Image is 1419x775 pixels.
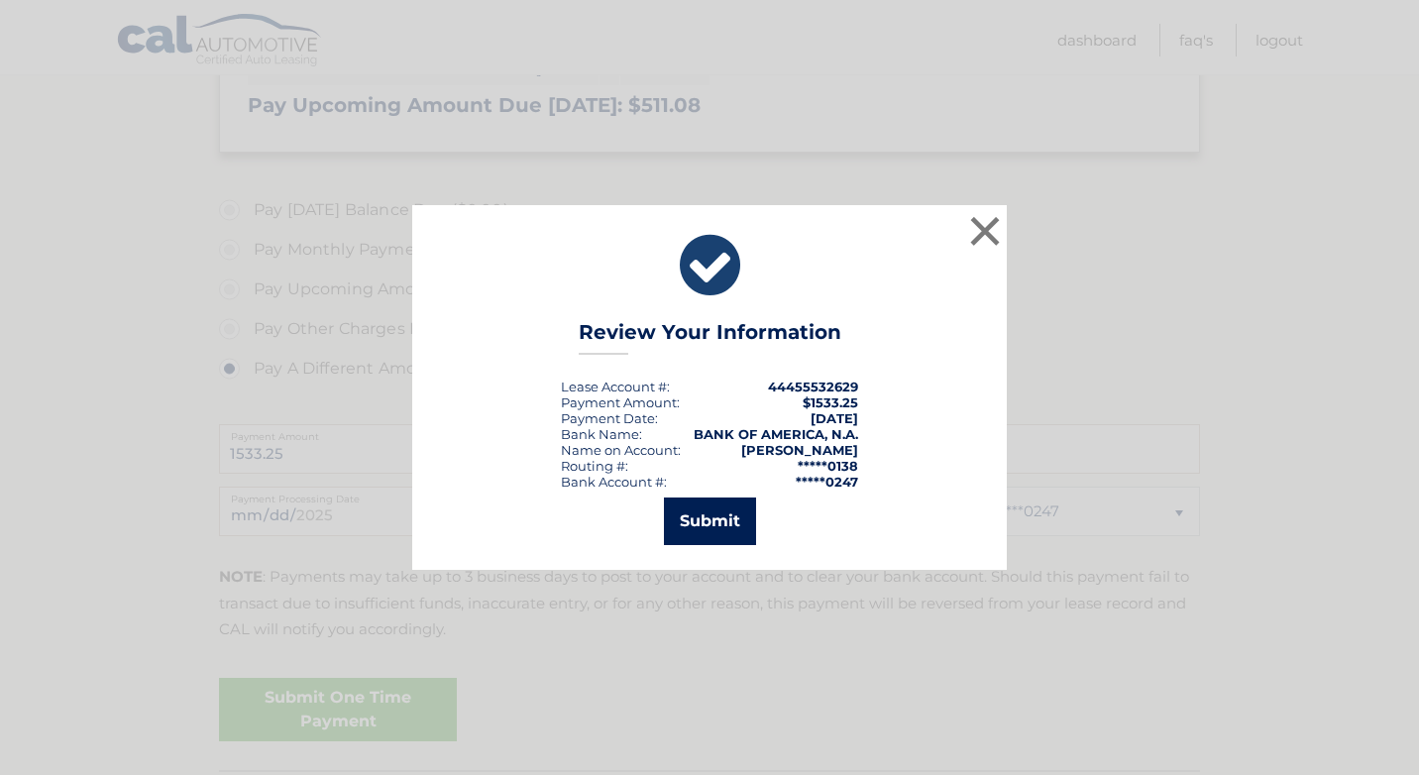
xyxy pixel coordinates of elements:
span: [DATE] [811,410,858,426]
span: Payment Date [561,410,655,426]
button: Submit [664,498,756,545]
div: Bank Name: [561,426,642,442]
button: × [965,211,1005,251]
h3: Review Your Information [579,320,841,355]
span: $1533.25 [803,394,858,410]
strong: 44455532629 [768,379,858,394]
div: Payment Amount: [561,394,680,410]
div: Routing #: [561,458,628,474]
div: Lease Account #: [561,379,670,394]
div: : [561,410,658,426]
strong: BANK OF AMERICA, N.A. [694,426,858,442]
div: Name on Account: [561,442,681,458]
div: Bank Account #: [561,474,667,490]
strong: [PERSON_NAME] [741,442,858,458]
